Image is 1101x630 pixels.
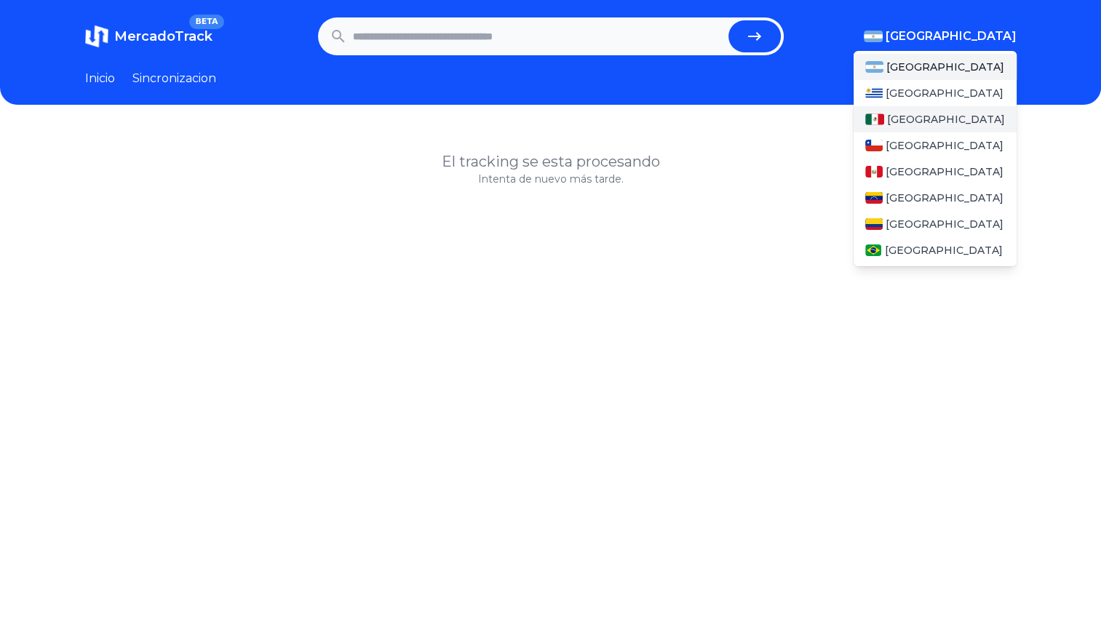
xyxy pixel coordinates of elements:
img: Venezuela [865,192,883,204]
span: MercadoTrack [114,28,212,44]
span: [GEOGRAPHIC_DATA] [884,243,1002,258]
img: MercadoTrack [85,25,108,48]
a: Venezuela[GEOGRAPHIC_DATA] [854,185,1017,211]
a: Mexico[GEOGRAPHIC_DATA] [854,106,1017,132]
span: [GEOGRAPHIC_DATA] [886,60,1004,74]
button: [GEOGRAPHIC_DATA] [864,28,1017,45]
img: Uruguay [865,87,883,99]
span: [GEOGRAPHIC_DATA] [886,164,1003,179]
span: [GEOGRAPHIC_DATA] [886,86,1003,100]
a: Argentina[GEOGRAPHIC_DATA] [854,54,1017,80]
a: MercadoTrackBETA [85,25,212,48]
span: [GEOGRAPHIC_DATA] [886,217,1003,231]
img: Mexico [865,113,884,125]
span: [GEOGRAPHIC_DATA] [887,112,1005,127]
span: [GEOGRAPHIC_DATA] [886,191,1003,205]
a: Colombia[GEOGRAPHIC_DATA] [854,211,1017,237]
span: BETA [189,15,223,29]
img: Brasil [865,244,882,256]
img: Colombia [865,218,883,230]
span: [GEOGRAPHIC_DATA] [886,28,1017,45]
img: Chile [865,140,883,151]
span: [GEOGRAPHIC_DATA] [886,138,1003,153]
a: Chile[GEOGRAPHIC_DATA] [854,132,1017,159]
img: Peru [865,166,883,178]
img: Argentina [864,31,883,42]
a: Inicio [85,70,115,87]
img: Argentina [865,61,884,73]
p: Intenta de nuevo más tarde. [85,172,1017,186]
a: Uruguay[GEOGRAPHIC_DATA] [854,80,1017,106]
h1: El tracking se esta procesando [85,151,1017,172]
a: Sincronizacion [132,70,216,87]
a: Peru[GEOGRAPHIC_DATA] [854,159,1017,185]
a: Brasil[GEOGRAPHIC_DATA] [854,237,1017,263]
